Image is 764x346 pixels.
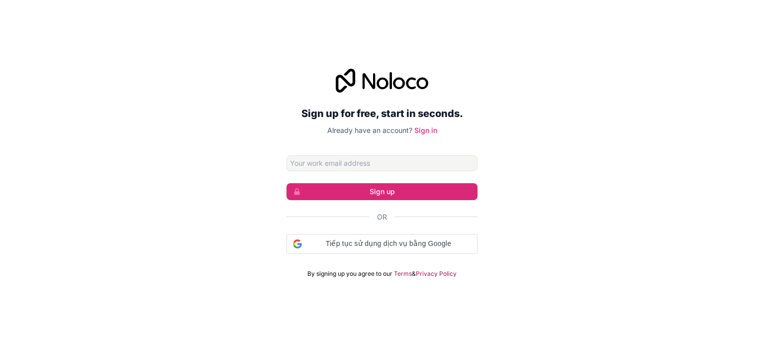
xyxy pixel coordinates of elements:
[412,270,416,278] span: &
[394,270,412,278] a: Terms
[307,270,392,278] span: By signing up you agree to our
[377,212,387,222] span: Or
[286,234,477,254] div: Tiếp tục sử dụng dịch vụ bằng Google
[286,183,477,200] button: Sign up
[306,238,471,249] span: Tiếp tục sử dụng dịch vụ bằng Google
[327,126,412,134] span: Already have an account?
[414,126,437,134] a: Sign in
[286,155,477,171] input: Email address
[416,270,457,278] a: Privacy Policy
[286,105,477,122] h2: Sign up for free, start in seconds.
